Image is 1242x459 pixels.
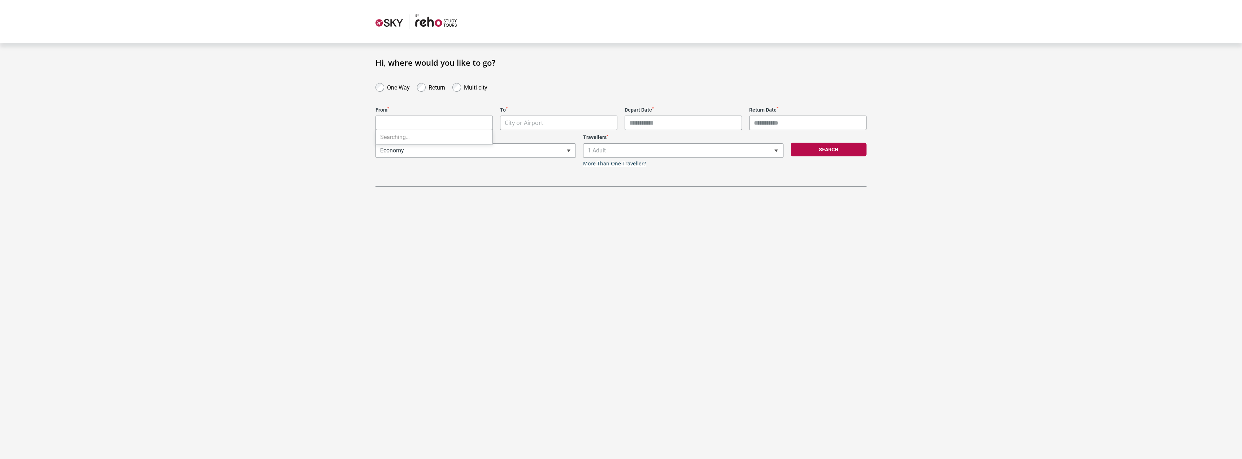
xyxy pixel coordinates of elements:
[500,116,617,130] span: City or Airport
[376,130,492,144] li: Searching…
[375,107,493,113] label: From
[387,82,410,91] label: One Way
[429,82,445,91] label: Return
[376,144,576,157] span: Economy
[500,116,617,130] span: City or Airport
[500,107,617,113] label: To
[505,119,543,127] span: City or Airport
[464,82,487,91] label: Multi-city
[791,143,867,156] button: Search
[749,107,867,113] label: Return Date
[375,143,576,158] span: Economy
[583,161,646,167] a: More Than One Traveller?
[583,134,783,140] label: Travellers
[375,58,867,67] h1: Hi, where would you like to go?
[625,107,742,113] label: Depart Date
[375,116,493,130] span: City or Airport
[583,144,783,157] span: 1 Adult
[583,143,783,158] span: 1 Adult
[376,116,492,130] input: Search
